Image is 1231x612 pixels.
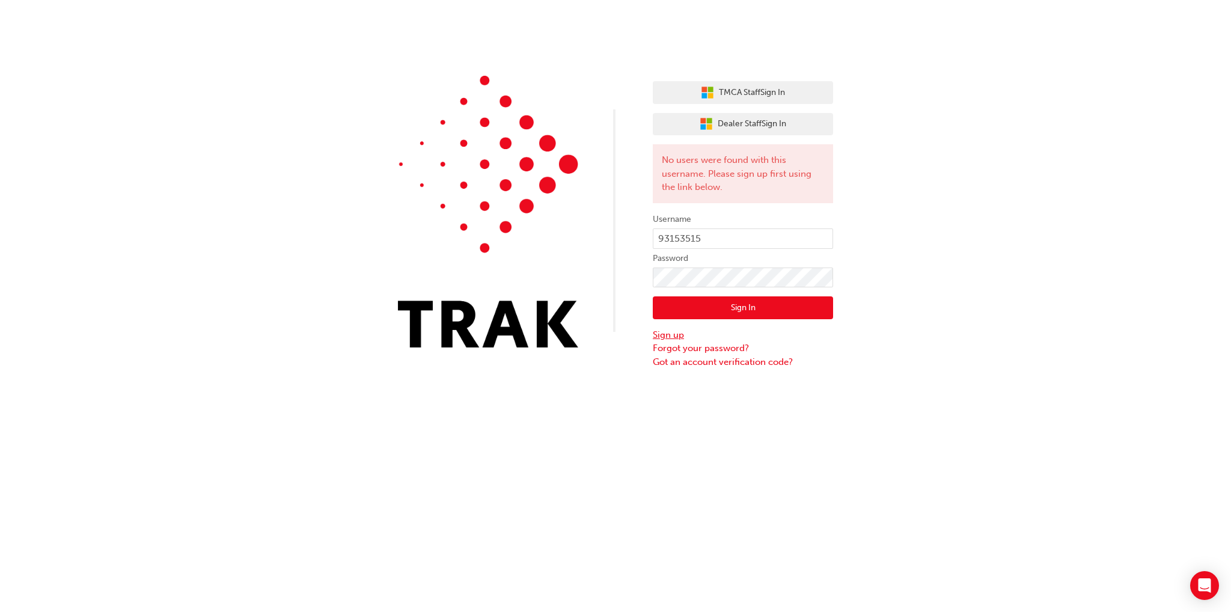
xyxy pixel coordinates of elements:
a: Forgot your password? [653,341,833,355]
label: Username [653,212,833,227]
button: TMCA StaffSign In [653,81,833,104]
a: Got an account verification code? [653,355,833,369]
input: Username [653,228,833,249]
div: Open Intercom Messenger [1190,571,1219,600]
span: Dealer Staff Sign In [718,117,786,131]
img: Trak [398,76,578,347]
div: No users were found with this username. Please sign up first using the link below. [653,144,833,203]
button: Dealer StaffSign In [653,113,833,136]
span: TMCA Staff Sign In [719,86,785,100]
label: Password [653,251,833,266]
button: Sign In [653,296,833,319]
a: Sign up [653,328,833,342]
